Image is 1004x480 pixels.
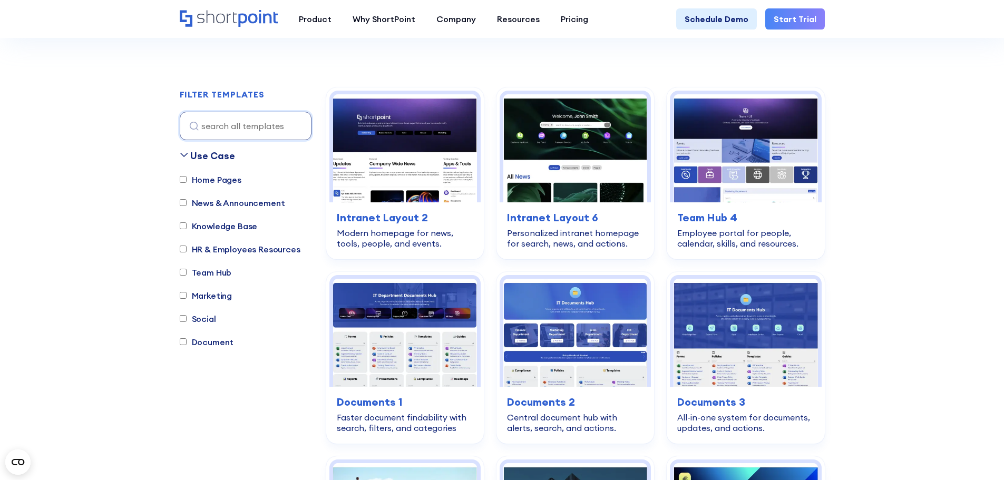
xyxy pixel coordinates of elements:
[507,394,644,410] h3: Documents 2
[550,8,599,30] a: Pricing
[507,412,644,433] div: Central document hub with alerts, search, and actions.
[667,272,824,444] a: Documents 3 – Document Management System Template: All-in-one system for documents, updates, and ...
[496,272,654,444] a: Documents 2 – Document Management Template: Central document hub with alerts, search, and actions...
[180,269,187,276] input: Team Hub
[667,87,824,259] a: Team Hub 4 – SharePoint Employee Portal Template: Employee portal for people, calendar, skills, a...
[486,8,550,30] a: Resources
[677,412,814,433] div: All-in-one system for documents, updates, and actions.
[677,394,814,410] h3: Documents 3
[180,90,265,99] div: FILTER TEMPLATES
[337,394,473,410] h3: Documents 1
[333,94,477,202] img: Intranet Layout 2 – SharePoint Homepage Design: Modern homepage for news, tools, people, and events.
[180,173,241,186] label: Home Pages
[436,13,476,25] div: Company
[180,266,232,279] label: Team Hub
[180,112,311,140] input: search all templates
[674,279,817,387] img: Documents 3 – Document Management System Template: All-in-one system for documents, updates, and ...
[180,315,187,322] input: Social
[561,13,588,25] div: Pricing
[326,272,484,444] a: Documents 1 – SharePoint Document Library Template: Faster document findability with search, filt...
[180,336,234,348] label: Document
[180,222,187,229] input: Knowledge Base
[288,8,342,30] a: Product
[674,94,817,202] img: Team Hub 4 – SharePoint Employee Portal Template: Employee portal for people, calendar, skills, a...
[353,13,415,25] div: Why ShortPoint
[180,10,278,28] a: Home
[299,13,332,25] div: Product
[180,289,232,302] label: Marketing
[180,176,187,183] input: Home Pages
[180,243,300,256] label: HR & Employees Resources
[951,429,1004,480] iframe: Chat Widget
[5,449,31,475] button: Open CMP widget
[503,94,647,202] img: Intranet Layout 6 – SharePoint Homepage Design: Personalized intranet homepage for search, news, ...
[337,412,473,433] div: Faster document findability with search, filters, and categories
[342,8,426,30] a: Why ShortPoint
[676,8,757,30] a: Schedule Demo
[180,246,187,252] input: HR & Employees Resources
[180,292,187,299] input: Marketing
[496,87,654,259] a: Intranet Layout 6 – SharePoint Homepage Design: Personalized intranet homepage for search, news, ...
[507,210,644,226] h3: Intranet Layout 6
[180,197,285,209] label: News & Announcement
[180,199,187,206] input: News & Announcement
[507,228,644,249] div: Personalized intranet homepage for search, news, and actions.
[677,210,814,226] h3: Team Hub 4
[503,279,647,387] img: Documents 2 – Document Management Template: Central document hub with alerts, search, and actions.
[180,338,187,345] input: Document
[333,279,477,387] img: Documents 1 – SharePoint Document Library Template: Faster document findability with search, filt...
[326,87,484,259] a: Intranet Layout 2 – SharePoint Homepage Design: Modern homepage for news, tools, people, and even...
[180,312,216,325] label: Social
[190,149,235,163] div: Use Case
[337,228,473,249] div: Modern homepage for news, tools, people, and events.
[337,210,473,226] h3: Intranet Layout 2
[677,228,814,249] div: Employee portal for people, calendar, skills, and resources.
[497,13,540,25] div: Resources
[180,220,258,232] label: Knowledge Base
[426,8,486,30] a: Company
[765,8,825,30] a: Start Trial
